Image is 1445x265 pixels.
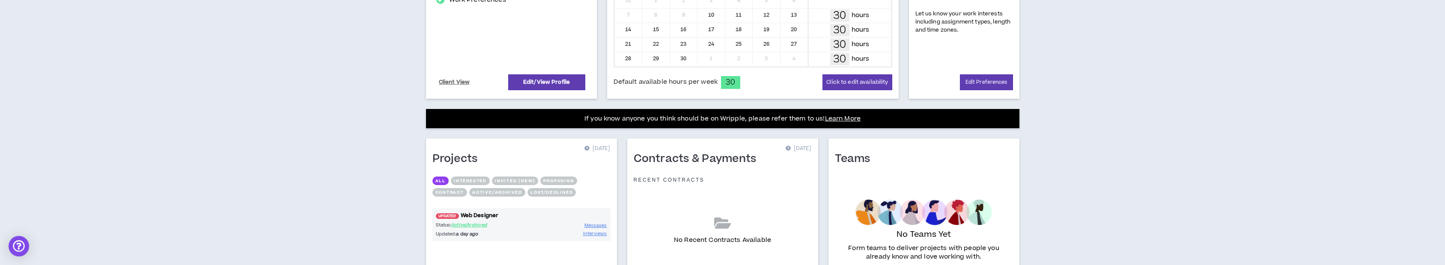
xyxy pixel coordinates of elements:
span: UPDATED! [436,213,459,219]
p: hours [852,54,870,64]
button: Invited (new) [492,177,538,185]
p: Let us know your work interests including assignment types, length and time zones. [915,10,1013,35]
span: Default available hours per week [614,77,718,87]
a: Edit Preferences [960,74,1013,90]
p: hours [852,11,870,20]
span: Active/Archived [451,222,487,228]
div: Open Intercom Messenger [9,236,29,256]
p: If you know anyone you think should be on Wripple, please refer them to us! [584,114,861,124]
button: Contract [432,188,467,197]
p: Updated: [436,230,521,238]
a: UPDATED!Web Designer [432,212,611,220]
a: Learn More [825,114,861,123]
p: Status: [436,221,521,229]
img: empty [855,200,992,225]
a: Edit/View Profile [508,74,585,90]
button: Interested [451,177,490,185]
p: Form teams to deliver projects with people you already know and love working with. [838,244,1010,261]
h1: Teams [835,152,877,166]
p: [DATE] [584,144,610,153]
button: Proposing [540,177,577,185]
p: [DATE] [786,144,811,153]
p: No Recent Contracts Available [674,236,771,245]
p: No Teams Yet [897,229,951,241]
h1: Projects [432,152,484,166]
a: Interviews [583,230,607,238]
i: a day ago [456,231,478,237]
span: Messages [584,222,607,229]
h1: Contracts & Payments [634,152,763,166]
a: Client View [438,75,471,90]
button: Active/Archived [469,188,525,197]
button: Lost/Declined [527,188,576,197]
p: hours [852,40,870,49]
button: All [432,177,449,185]
p: Recent Contracts [634,177,705,183]
p: hours [852,25,870,35]
span: Interviews [583,230,607,237]
button: Click to edit availability [822,74,892,90]
a: Messages [584,221,607,230]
